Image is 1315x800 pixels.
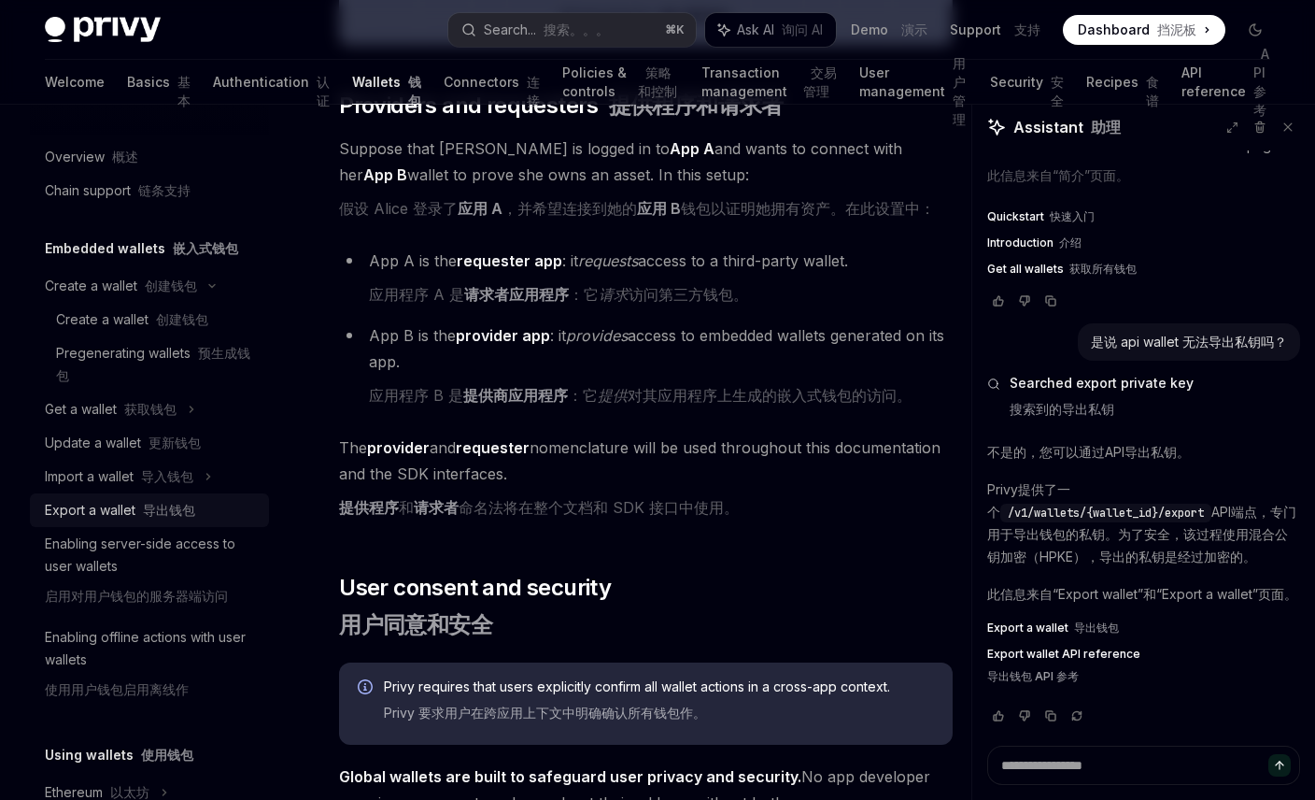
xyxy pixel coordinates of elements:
font: 询问 AI [782,21,823,37]
font: 创建钱包 [145,278,197,293]
font: 钱包 [408,74,421,108]
strong: provider app [456,326,550,345]
a: Export a wallet 导出钱包 [30,493,269,527]
font: 助理 [1091,118,1121,136]
div: Privy requires that users explicitly confirm all wallet actions in a cross-app context. [384,678,934,730]
strong: 提供商应用程序 [463,386,568,405]
strong: requester app [457,251,562,270]
h5: Embedded wallets [45,237,238,260]
a: Transaction management 交易管理 [701,60,838,105]
strong: requester [456,438,530,457]
button: Toggle dark mode [1240,15,1270,45]
span: Quickstart [987,209,1095,224]
font: 创建钱包 [156,311,208,327]
strong: 应用 A [458,199,502,218]
span: Searched export private key [1010,374,1194,426]
svg: Info [358,679,376,698]
font: 交易管理 [803,64,837,99]
div: Get a wallet [45,398,177,421]
div: Import a wallet [45,465,193,488]
div: Create a wallet [56,308,208,331]
a: Policies & controls 策略和控制 [562,60,679,105]
font: 连接 [527,74,540,108]
font: 演示 [901,21,927,37]
img: dark logo [45,17,161,43]
a: Welcome [45,60,105,105]
font: 嵌入式钱包 [173,240,238,256]
p: Privy提供了一个 API端点，专门用于导出钱包的私钥。为了安全，该过程使用混合公钥加密（HPKE），导出的私钥是经过加密的。 [987,479,1300,568]
p: 此信息来自“Export wallet”和“Export a wallet”页面。 [987,583,1300,606]
strong: App B [363,165,407,184]
div: Export a wallet [45,499,195,521]
font: 基本 [177,74,191,108]
a: User management 用户管理 [859,60,967,105]
font: 以太坊 [110,784,149,800]
font: 支持 [1014,21,1040,37]
p: This information is from the "Introduction" page. [987,135,1300,194]
a: Introduction 介绍 [987,236,1300,250]
font: 假设 Alice 登录了 ，并希望连接到她的 钱包以证明她拥有资产。在此设置中： [339,199,935,218]
li: App A is the : it access to a third-party wallet. [339,248,953,315]
font: 搜索到的导出私钥 [1010,401,1114,417]
a: Quickstart 快速入门 [987,209,1300,224]
a: Create a wallet 创建钱包 [30,303,269,336]
font: API 参考 [1253,46,1269,118]
strong: Global wallets are built to safeguard user privacy and security. [339,767,801,786]
button: Ask AI 询问 AI [705,13,836,47]
em: 请求 [599,285,629,304]
a: Export a wallet 导出钱包 [987,621,1300,636]
a: Enabling offline actions with user wallets使用用户钱包启用离线作 [30,621,269,714]
span: Get all wallets [987,262,1137,277]
font: 导出钱包 [143,502,195,518]
font: Privy 要求用户在跨应用上下文中明确确认所有钱包作。 [384,705,706,721]
span: Export a wallet [987,621,1119,636]
a: Wallets 钱包 [352,60,421,105]
strong: 应用 B [637,199,681,218]
font: 导出钱包 API 参考 [987,669,1079,683]
font: 应用程序 A 是 ：它 访问第三方钱包。 [369,285,748,304]
div: Create a wallet [45,275,197,297]
a: Authentication 认证 [213,60,330,105]
font: 策略和控制 [638,64,677,99]
font: 用户同意和安全 [339,611,492,638]
font: 导入钱包 [141,468,193,484]
a: Security 安全 [990,60,1064,105]
span: ⌘ K [665,22,685,37]
span: Introduction [987,236,1082,250]
a: Overview 概述 [30,140,269,174]
h5: Using wallets [45,744,193,766]
a: Basics 基本 [127,60,191,105]
a: Get all wallets 获取所有钱包 [987,262,1300,277]
font: 挡泥板 [1157,21,1196,37]
font: 更新钱包 [148,435,201,450]
span: Providers and requesters [339,91,784,121]
div: Chain support [45,179,191,202]
a: Dashboard 挡泥板 [1063,15,1225,45]
em: 提供 [598,386,628,405]
div: Update a wallet [45,432,201,454]
div: Overview [45,146,138,168]
a: Connectors 连接 [444,60,540,105]
a: Export wallet API reference导出钱包 API 参考 [987,647,1300,692]
em: provides [566,326,628,345]
strong: provider [367,438,430,457]
a: Enabling server-side access to user wallets启用对用户钱包的服务器端访问 [30,527,269,621]
a: Support 支持 [950,21,1040,39]
font: 概述 [112,149,138,164]
span: Dashboard [1078,21,1196,39]
font: 快速入门 [1050,209,1095,223]
div: Search... [484,19,609,41]
font: 和 命名法将在整个文档和 SDK 接口中使用。 [339,498,739,517]
strong: 提供程序 [339,498,399,517]
strong: 请求者应用程序 [464,285,569,304]
div: Enabling server-side access to user wallets [45,533,258,615]
span: Suppose that [PERSON_NAME] is logged in to and wants to connect with her wallet to prove she owns... [339,136,953,229]
font: 用户管理 [953,55,966,127]
font: 应用程序 B 是 ：它 对其应用程序上生成的嵌入式钱包的访问。 [369,386,912,405]
a: Pregenerating wallets 预生成钱包 [30,336,269,393]
span: Export wallet API reference [987,647,1140,692]
font: 安全 [1051,74,1064,108]
span: Ask AI [737,21,823,39]
div: Enabling offline actions with user wallets [45,626,258,708]
li: App B is the : it access to embedded wallets generated on its app. [339,322,953,416]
